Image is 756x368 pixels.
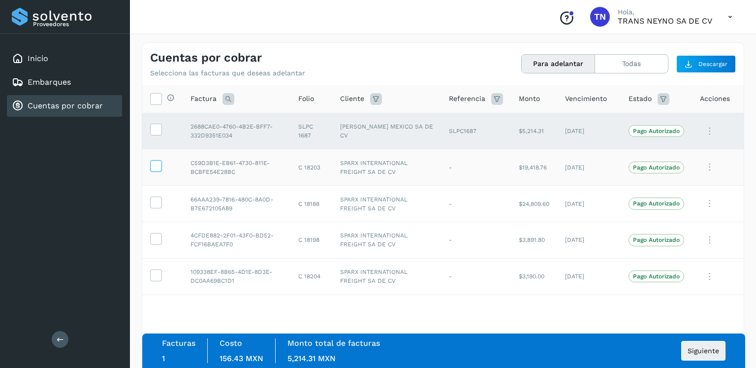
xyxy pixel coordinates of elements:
td: 109338EF-8B65-4D1E-8D3E-DC0AA69BC1D1 [183,258,290,295]
span: Descargar [698,60,727,68]
td: [PERSON_NAME] MEXICO SA DE CV [332,113,441,149]
span: Acciones [700,94,730,104]
td: $5,214.31 [511,113,557,149]
td: - [441,186,511,222]
span: 5,214.31 MXN [287,354,336,363]
p: Pago Autorizado [633,128,680,134]
td: - [441,222,511,258]
h4: Cuentas por cobrar [150,51,262,65]
p: Pago Autorizado [633,236,680,243]
button: Descargar [676,55,736,73]
button: Siguiente [681,341,725,361]
p: Selecciona las facturas que deseas adelantar [150,69,305,77]
td: [DATE] [557,186,621,222]
td: [DATE] [557,149,621,186]
div: Cuentas por cobrar [7,95,122,117]
span: Monto [519,94,540,104]
td: C 18204 [290,258,332,295]
p: Hola, [618,8,712,16]
td: $19,418.76 [511,149,557,186]
p: Proveedores [33,21,118,28]
td: 2688CAE0-4760-4B2E-BFF7-332D9351E034 [183,113,290,149]
td: [DATE] [557,222,621,258]
td: C 18188 [290,186,332,222]
a: Cuentas por cobrar [28,101,103,110]
p: Pago Autorizado [633,200,680,207]
td: - [441,258,511,295]
label: Costo [220,338,242,348]
button: Para adelantar [522,55,595,73]
span: Estado [629,94,652,104]
span: Cliente [340,94,364,104]
td: C 18198 [290,222,332,258]
div: Inicio [7,48,122,69]
td: 4CFDE882-2F01-43F0-BD52-FCF16BAEA7F0 [183,222,290,258]
td: - [441,149,511,186]
span: Factura [190,94,217,104]
span: Folio [298,94,314,104]
td: [DATE] [557,113,621,149]
label: Facturas [162,338,195,348]
td: SPARX INTERNATIONAL FREIGHT SA DE CV [332,186,441,222]
td: SPARX INTERNATIONAL FREIGHT SA DE CV [332,149,441,186]
a: Inicio [28,54,48,63]
td: C59D3B1E-EB61-4730-811E-BCBFE54E28BC [183,149,290,186]
td: SPARX INTERNATIONAL FREIGHT SA DE CV [332,258,441,295]
td: $3,190.00 [511,258,557,295]
div: Embarques [7,71,122,93]
span: 1 [162,354,165,363]
label: Monto total de facturas [287,338,380,348]
span: Referencia [449,94,485,104]
p: TRANS NEYNO SA DE CV [618,16,712,26]
td: SLPC 1687 [290,113,332,149]
p: Pago Autorizado [633,273,680,280]
td: [DATE] [557,258,621,295]
a: Embarques [28,77,71,87]
td: SPARX INTERNATIONAL FREIGHT SA DE CV [332,222,441,258]
td: $24,809.60 [511,186,557,222]
td: $3,891.80 [511,222,557,258]
span: Vencimiento [565,94,607,104]
button: Todas [595,55,668,73]
p: Pago Autorizado [633,164,680,171]
span: 156.43 MXN [220,354,263,363]
td: 66AAA239-7816-480C-8A0D-B7E672105A89 [183,186,290,222]
td: SLPC1687 [441,113,511,149]
td: C 18203 [290,149,332,186]
span: Siguiente [688,347,719,354]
